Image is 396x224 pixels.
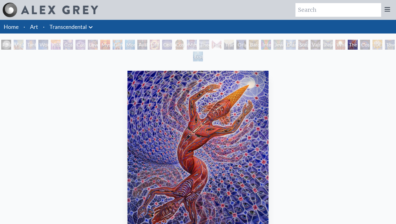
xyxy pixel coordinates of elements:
div: Diamond Being [286,40,296,50]
div: Original Face [236,40,246,50]
div: Mystic Eye [187,40,197,50]
a: Art [30,22,38,31]
div: Ayahuasca Visitation [137,40,147,50]
li: · [21,20,28,34]
div: Cosmic [DEMOGRAPHIC_DATA] [174,40,184,50]
div: Bardo Being [249,40,259,50]
div: Hands that See [212,40,222,50]
li: · [41,20,47,34]
div: Love is a Cosmic Force [88,40,98,50]
div: Song of Vajra Being [298,40,308,50]
div: Cosmic Consciousness [360,40,370,50]
div: Ecstasy [193,52,203,61]
a: Transcendental [49,22,87,31]
div: Mysteriosa 2 [100,40,110,50]
div: Cosmic Artist [75,40,85,50]
div: Transfiguration [224,40,234,50]
div: Tantra [26,40,36,50]
a: Home [4,23,19,30]
div: Visionary Origin of Language [14,40,24,50]
div: Vajra Being [311,40,321,50]
div: Wonder [38,40,48,50]
div: White Light [335,40,345,50]
div: Monochord [125,40,135,50]
div: Peyote Being [323,40,333,50]
div: Glimpsing the Empyrean [113,40,123,50]
div: Kiss of the [MEDICAL_DATA] [51,40,61,50]
div: Cosmic Creativity [63,40,73,50]
div: [DEMOGRAPHIC_DATA] [372,40,382,50]
div: Polar Unity Spiral [1,40,11,50]
div: Toward the One [385,40,395,50]
div: The Great Turn [348,40,358,50]
div: Interbeing [261,40,271,50]
div: DMT - The Spirit Molecule [150,40,160,50]
div: Jewel Being [273,40,283,50]
input: Search [295,3,381,17]
div: Collective Vision [162,40,172,50]
div: Theologue [199,40,209,50]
